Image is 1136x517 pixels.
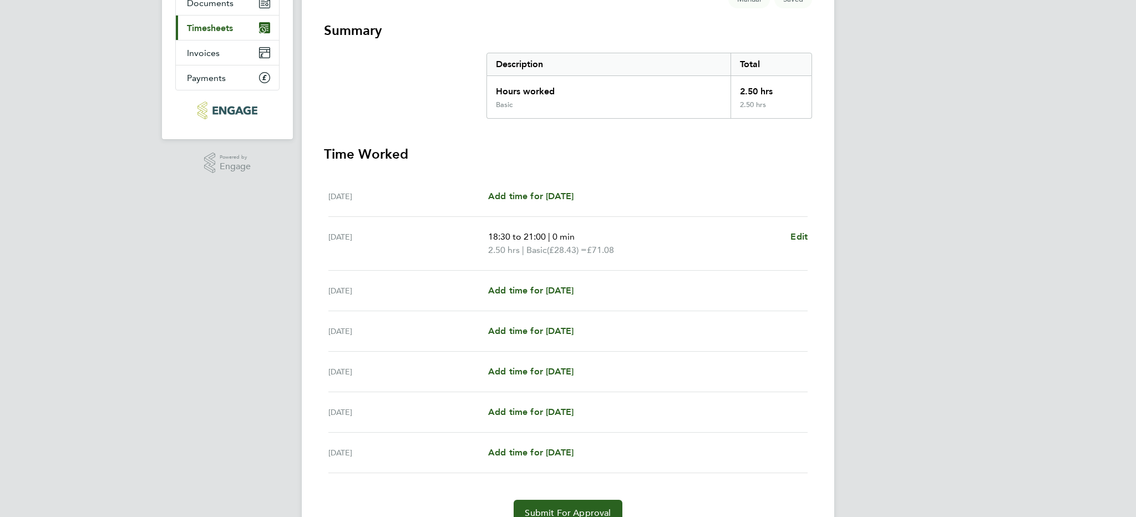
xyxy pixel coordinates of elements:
[488,365,574,378] a: Add time for [DATE]
[587,245,614,255] span: £71.08
[488,406,574,419] a: Add time for [DATE]
[488,407,574,417] span: Add time for [DATE]
[488,285,574,296] span: Add time for [DATE]
[552,231,575,242] span: 0 min
[187,48,220,58] span: Invoices
[176,40,279,65] a: Invoices
[197,102,257,119] img: morganhunt-logo-retina.png
[548,231,550,242] span: |
[220,162,251,171] span: Engage
[790,230,808,244] a: Edit
[488,191,574,201] span: Add time for [DATE]
[488,326,574,336] span: Add time for [DATE]
[328,446,488,459] div: [DATE]
[488,231,546,242] span: 18:30 to 21:00
[328,284,488,297] div: [DATE]
[487,53,731,75] div: Description
[328,230,488,257] div: [DATE]
[328,325,488,338] div: [DATE]
[486,53,812,119] div: Summary
[220,153,251,162] span: Powered by
[328,190,488,203] div: [DATE]
[487,76,731,100] div: Hours worked
[547,245,587,255] span: (£28.43) =
[526,244,547,257] span: Basic
[187,23,233,33] span: Timesheets
[175,102,280,119] a: Go to home page
[522,245,524,255] span: |
[204,153,251,174] a: Powered byEngage
[187,73,226,83] span: Payments
[731,100,812,118] div: 2.50 hrs
[488,447,574,458] span: Add time for [DATE]
[496,100,513,109] div: Basic
[488,245,520,255] span: 2.50 hrs
[731,76,812,100] div: 2.50 hrs
[176,65,279,90] a: Payments
[488,325,574,338] a: Add time for [DATE]
[488,366,574,377] span: Add time for [DATE]
[790,231,808,242] span: Edit
[328,365,488,378] div: [DATE]
[488,190,574,203] a: Add time for [DATE]
[324,145,812,163] h3: Time Worked
[488,284,574,297] a: Add time for [DATE]
[176,16,279,40] a: Timesheets
[731,53,812,75] div: Total
[324,22,812,39] h3: Summary
[328,406,488,419] div: [DATE]
[488,446,574,459] a: Add time for [DATE]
